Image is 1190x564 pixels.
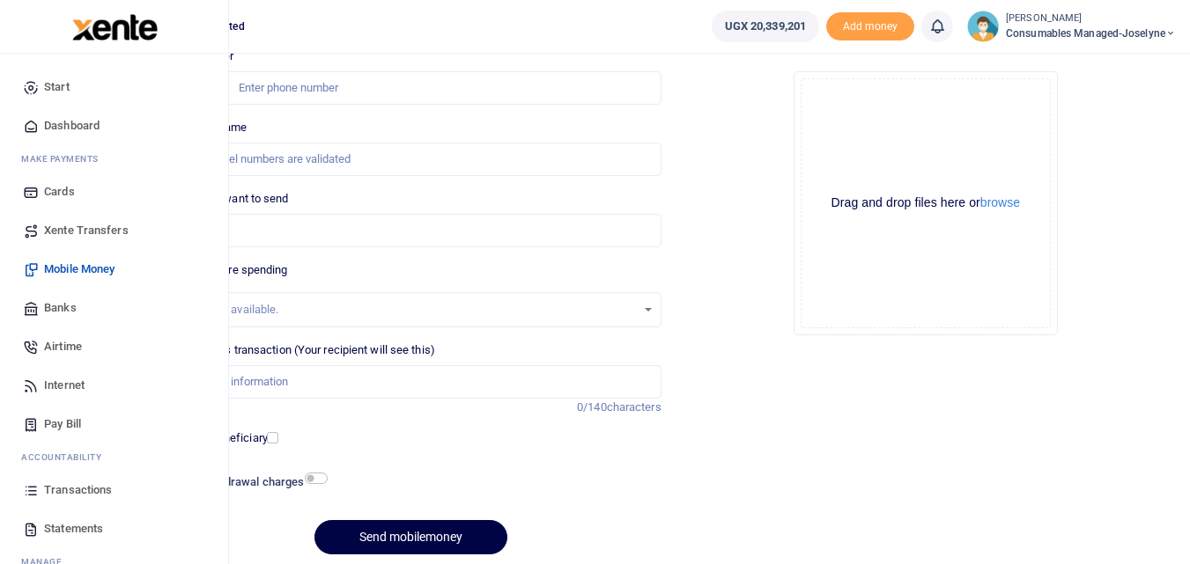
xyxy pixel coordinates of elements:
button: browse [980,196,1020,209]
a: UGX 20,339,201 [712,11,819,42]
button: Send mobilemoney [314,520,507,554]
span: Airtime [44,338,82,355]
span: Statements [44,520,103,538]
a: logo-small logo-large logo-large [70,19,158,33]
li: Wallet ballance [705,11,826,42]
h6: Include withdrawal charges [163,475,320,489]
div: No options available. [174,301,635,319]
li: Toup your wallet [826,12,914,41]
span: Banks [44,299,77,317]
span: Consumables managed-Joselyne [1006,26,1176,41]
span: Dashboard [44,117,100,135]
span: Pay Bill [44,415,81,433]
a: Dashboard [14,106,214,145]
span: ake Payments [30,152,99,165]
small: [PERSON_NAME] [1006,11,1176,26]
div: Drag and drop files here or [802,194,1050,211]
a: Transactions [14,471,214,509]
label: Memo for this transaction (Your recipient will see this) [160,341,435,359]
div: File Uploader [794,71,1058,335]
span: Add money [826,12,914,41]
img: profile-user [967,11,999,42]
span: UGX 20,339,201 [725,18,806,35]
input: Enter extra information [160,365,661,399]
a: Mobile Money [14,250,214,289]
a: Cards [14,172,214,211]
span: characters [607,400,662,414]
a: Add money [826,18,914,32]
a: Internet [14,366,214,405]
a: Xente Transfers [14,211,214,250]
a: Start [14,68,214,106]
span: Internet [44,377,85,394]
a: Statements [14,509,214,548]
span: Xente Transfers [44,222,129,239]
img: logo-large [72,14,158,40]
input: MTN & Airtel numbers are validated [160,143,661,176]
a: Banks [14,289,214,327]
a: profile-user [PERSON_NAME] Consumables managed-Joselyne [967,11,1176,42]
li: M [14,145,214,172]
span: Start [44,78,70,96]
a: Pay Bill [14,405,214,443]
li: Ac [14,443,214,471]
input: UGX [160,214,661,247]
span: Transactions [44,481,112,499]
span: 0/140 [577,400,607,414]
span: Cards [44,183,75,201]
input: Enter phone number [160,71,661,105]
span: Mobile Money [44,260,115,278]
span: countability [34,450,101,464]
a: Airtime [14,327,214,366]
